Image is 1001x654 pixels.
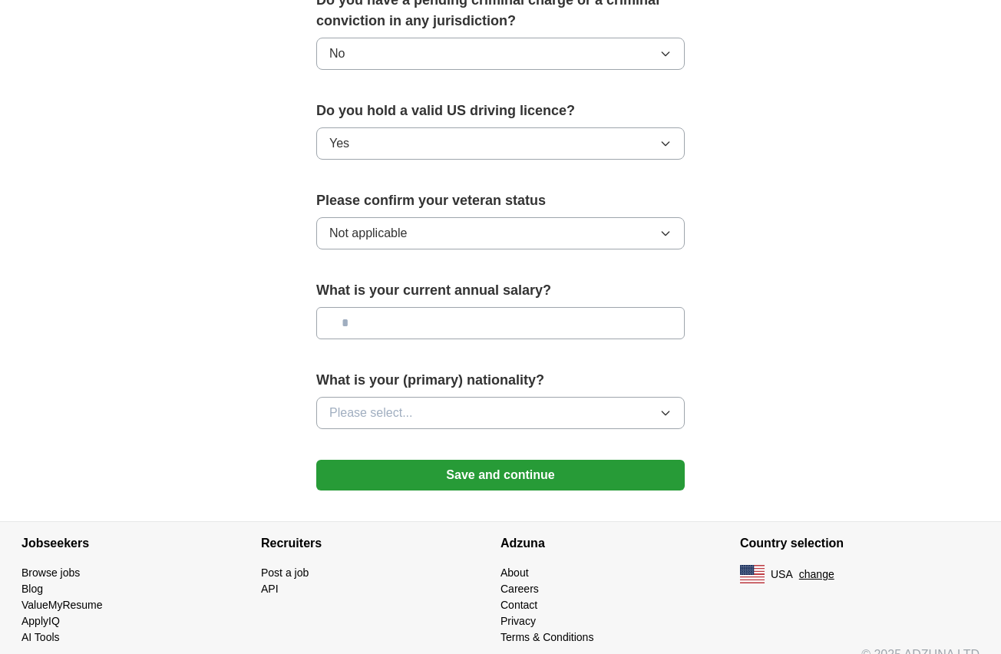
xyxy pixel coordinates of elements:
a: API [261,583,279,595]
a: Post a job [261,566,309,579]
label: What is your current annual salary? [316,280,685,301]
span: USA [771,566,793,583]
label: Please confirm your veteran status [316,190,685,211]
a: ValueMyResume [21,599,103,611]
a: Contact [500,599,537,611]
a: Browse jobs [21,566,80,579]
a: About [500,566,529,579]
a: Blog [21,583,43,595]
button: Yes [316,127,685,160]
span: Not applicable [329,224,407,243]
a: Privacy [500,615,536,627]
button: Not applicable [316,217,685,249]
button: Please select... [316,397,685,429]
button: Save and continue [316,460,685,490]
a: AI Tools [21,631,60,643]
img: US flag [740,565,765,583]
span: Yes [329,134,349,153]
a: Terms & Conditions [500,631,593,643]
span: No [329,45,345,63]
a: Careers [500,583,539,595]
h4: Country selection [740,522,980,565]
button: change [799,566,834,583]
label: Do you hold a valid US driving licence? [316,101,685,121]
span: Please select... [329,404,413,422]
label: What is your (primary) nationality? [316,370,685,391]
button: No [316,38,685,70]
a: ApplyIQ [21,615,60,627]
